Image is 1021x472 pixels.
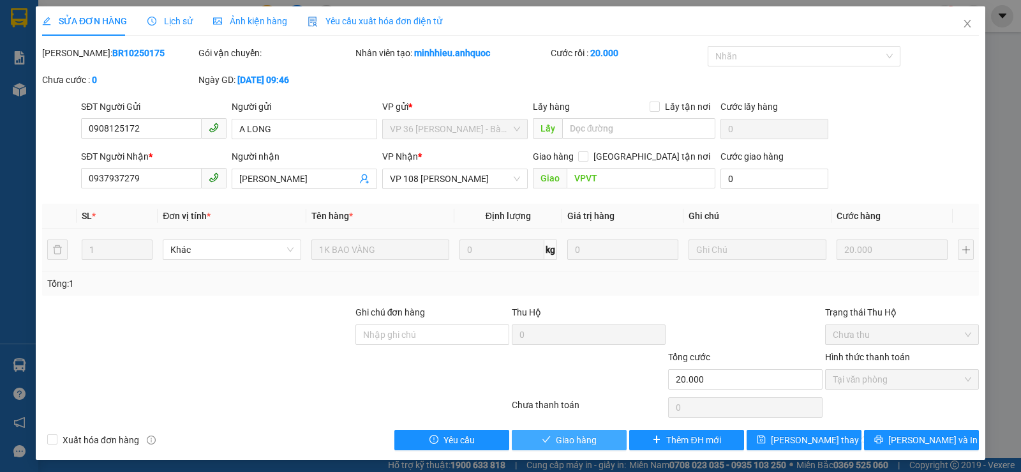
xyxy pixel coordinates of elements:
[837,211,881,221] span: Cước hàng
[308,17,318,27] img: icon
[888,433,978,447] span: [PERSON_NAME] và In
[683,204,831,229] th: Ghi chú
[720,151,784,162] label: Cước giao hàng
[512,430,627,450] button: checkGiao hàng
[42,73,196,87] div: Chưa cước :
[950,6,985,42] button: Close
[209,123,219,133] span: phone
[864,430,979,450] button: printer[PERSON_NAME] và In
[82,211,92,221] span: SL
[720,119,828,139] input: Cước lấy hàng
[81,149,227,164] div: SĐT Người Nhận
[567,211,615,221] span: Giá trị hàng
[170,240,293,259] span: Khác
[57,433,144,447] span: Xuất hóa đơn hàng
[42,17,51,26] span: edit
[359,174,369,184] span: user-add
[588,149,715,164] span: [GEOGRAPHIC_DATA] tận nơi
[232,100,377,114] div: Người gửi
[311,211,353,221] span: Tên hàng
[147,17,156,26] span: clock-circle
[308,16,442,26] span: Yêu cầu xuất hóa đơn điện tử
[213,16,287,26] span: Ảnh kiện hàng
[486,211,531,221] span: Định lượng
[533,168,567,188] span: Giao
[394,430,509,450] button: exclamation-circleYêu cầu
[757,435,766,445] span: save
[837,240,948,260] input: 0
[92,75,97,85] b: 0
[825,352,910,362] label: Hình thức thanh toán
[81,100,227,114] div: SĐT Người Gửi
[42,16,127,26] span: SỬA ĐƠN HÀNG
[833,370,971,389] span: Tại văn phòng
[355,46,549,60] div: Nhân viên tạo:
[382,100,528,114] div: VP gửi
[147,16,193,26] span: Lịch sử
[443,433,475,447] span: Yêu cầu
[414,48,490,58] b: minhhieu.anhquoc
[567,168,716,188] input: Dọc đường
[825,305,979,319] div: Trạng thái Thu Hộ
[533,102,570,112] span: Lấy hàng
[47,240,68,260] button: delete
[147,436,156,445] span: info-circle
[556,433,597,447] span: Giao hàng
[533,118,562,139] span: Lấy
[567,240,678,260] input: 0
[629,430,744,450] button: plusThêm ĐH mới
[771,433,873,447] span: [PERSON_NAME] thay đổi
[382,151,418,162] span: VP Nhận
[668,352,710,362] span: Tổng cước
[232,149,377,164] div: Người nhận
[47,277,395,291] div: Tổng: 1
[652,435,661,445] span: plus
[533,151,574,162] span: Giao hàng
[198,73,352,87] div: Ngày GD:
[512,307,541,317] span: Thu Hộ
[562,118,716,139] input: Dọc đường
[833,325,971,344] span: Chưa thu
[390,169,520,188] span: VP 108 Lê Hồng Phong - Vũng Tàu
[720,169,828,189] input: Cước giao hàng
[213,17,222,26] span: picture
[544,240,557,260] span: kg
[551,46,704,60] div: Cước rồi :
[660,100,715,114] span: Lấy tận nơi
[720,102,778,112] label: Cước lấy hàng
[429,435,438,445] span: exclamation-circle
[198,46,352,60] div: Gói vận chuyển:
[163,211,211,221] span: Đơn vị tính
[511,398,667,420] div: Chưa thanh toán
[962,19,973,29] span: close
[542,435,551,445] span: check
[958,240,974,260] button: plus
[747,430,861,450] button: save[PERSON_NAME] thay đổi
[237,75,289,85] b: [DATE] 09:46
[209,172,219,183] span: phone
[874,435,883,445] span: printer
[590,48,618,58] b: 20.000
[666,433,720,447] span: Thêm ĐH mới
[42,46,196,60] div: [PERSON_NAME]:
[390,119,520,139] span: VP 36 Lê Thành Duy - Bà Rịa
[355,307,426,317] label: Ghi chú đơn hàng
[355,324,509,345] input: Ghi chú đơn hàng
[311,240,449,260] input: VD: Bàn, Ghế
[689,240,826,260] input: Ghi Chú
[112,48,165,58] b: BR10250175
